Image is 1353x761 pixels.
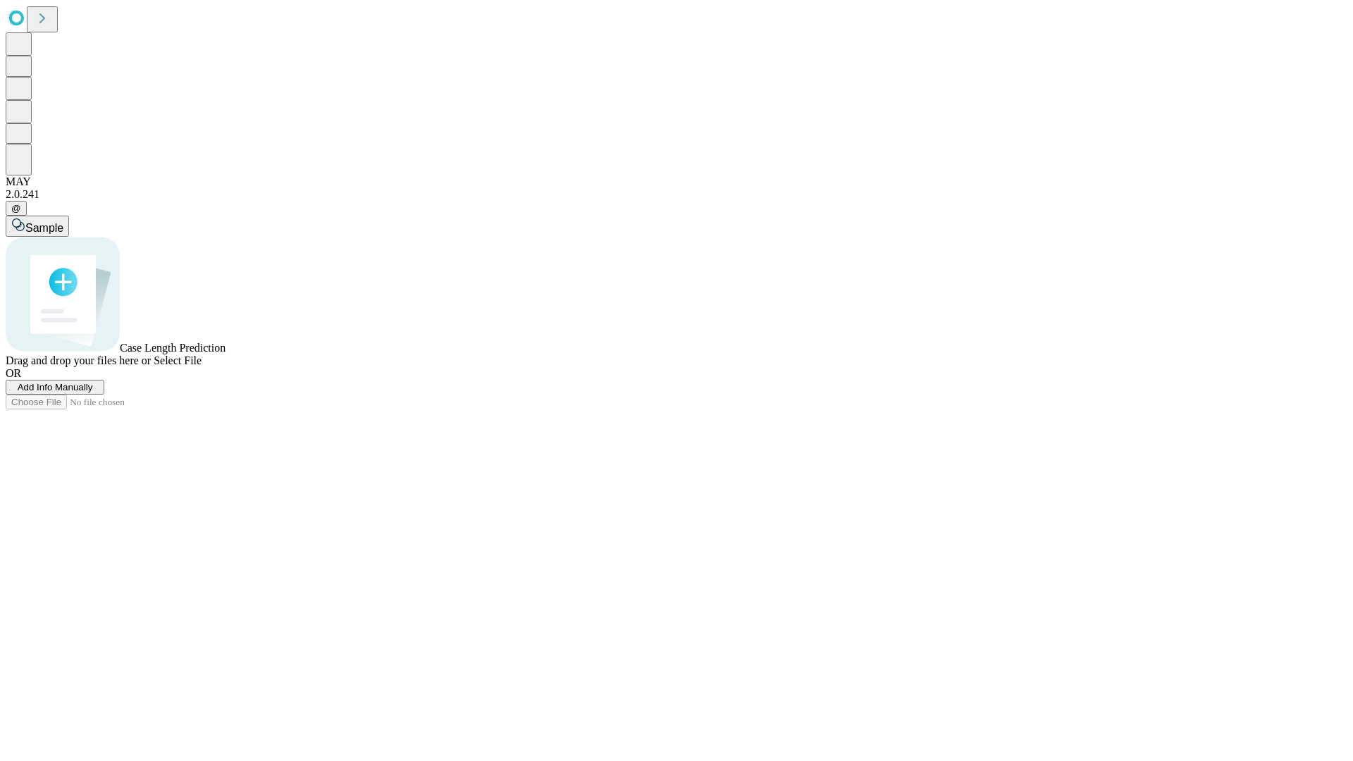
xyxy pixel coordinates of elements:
button: @ [6,201,27,216]
span: Case Length Prediction [120,342,225,354]
button: Add Info Manually [6,380,104,395]
span: Select File [154,354,202,366]
div: 2.0.241 [6,188,1347,201]
div: MAY [6,175,1347,188]
span: Sample [25,222,63,234]
span: Drag and drop your files here or [6,354,151,366]
span: @ [11,203,21,214]
span: OR [6,367,21,379]
button: Sample [6,216,69,237]
span: Add Info Manually [18,382,93,392]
